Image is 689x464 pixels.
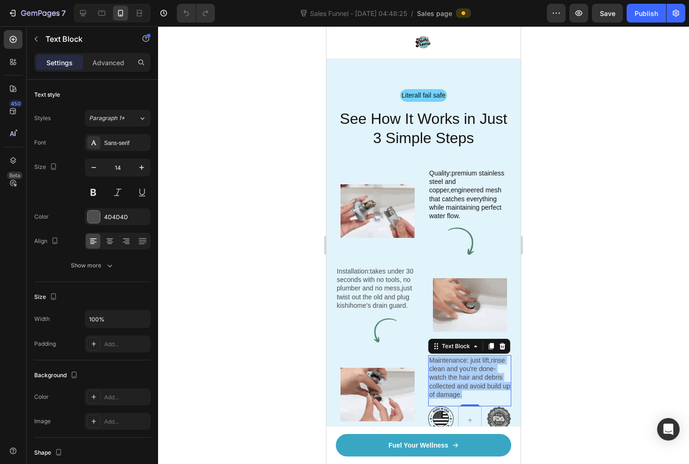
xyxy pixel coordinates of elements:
div: Undo/Redo [177,4,215,23]
input: Auto [85,311,150,327]
button: Paragraph 1* [85,110,151,127]
div: Text style [34,91,60,99]
div: 450 [9,100,23,107]
div: Open Intercom Messenger [657,418,680,441]
div: Padding [34,340,56,348]
div: Add... [104,340,148,349]
div: Beta [7,172,23,179]
div: Add... [104,418,148,426]
button: 7 [4,4,70,23]
p: Advanced [92,58,124,68]
div: Width [34,315,50,323]
span: Save [600,9,615,17]
div: Size [34,291,59,304]
span: Sales page [417,8,452,18]
span: Sales Funnel - [DATE] 04:48:25 [308,8,409,18]
button: Save [592,4,623,23]
iframe: Design area [326,26,521,464]
div: Size [34,161,59,174]
button: Show more [34,257,151,274]
div: Font [34,138,46,147]
div: Publish [635,8,658,18]
div: Sans-serif [104,139,148,147]
div: Styles [34,114,51,122]
p: Settings [46,58,73,68]
div: Add... [104,393,148,402]
p: Text Block [45,33,125,45]
div: Show more [71,261,114,270]
button: Publish [627,4,666,23]
div: Background [34,369,80,382]
span: / [411,8,413,18]
div: Align [34,235,61,248]
div: Shape [34,447,64,459]
div: Color [34,213,49,221]
span: Paragraph 1* [89,114,125,122]
div: Color [34,393,49,401]
div: 4D4D4D [104,213,148,221]
p: 7 [61,8,66,19]
div: Image [34,417,51,426]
